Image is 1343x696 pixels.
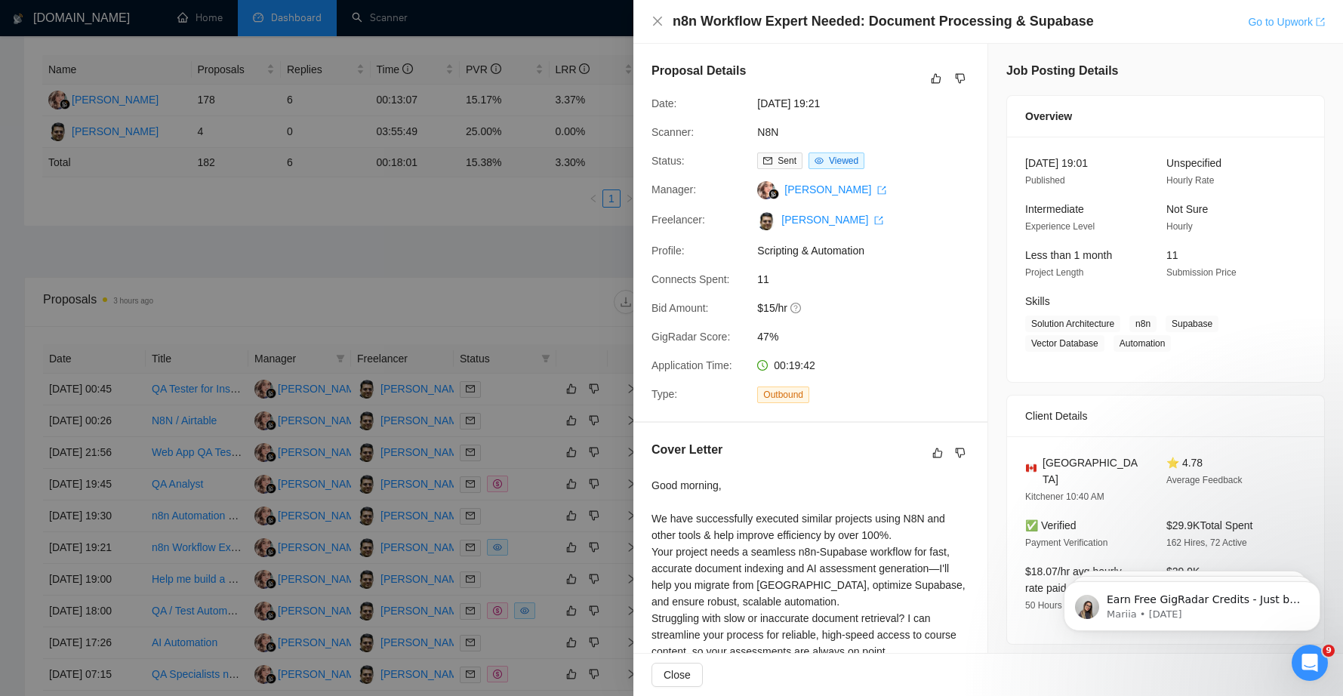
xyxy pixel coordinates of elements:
span: Application Time: [651,359,732,371]
span: export [877,186,886,195]
span: ✅ Verified [1025,519,1077,531]
span: Outbound [757,386,809,403]
span: $18.07/hr avg hourly rate paid [1025,565,1122,594]
span: export [1316,17,1325,26]
span: [DATE] 19:01 [1025,157,1088,169]
span: Submission Price [1166,267,1237,278]
iframe: Intercom live chat [1292,645,1328,681]
span: Unspecified [1166,157,1221,169]
span: ⭐ 4.78 [1166,457,1203,469]
span: Date: [651,97,676,109]
h4: n8n Workflow Expert Needed: Document Processing & Supabase [673,12,1094,31]
h5: Proposal Details [651,62,746,80]
img: 🇨🇦 [1026,463,1037,473]
span: Scripting & Automation [757,242,984,259]
h5: Cover Letter [651,441,722,459]
span: Automation [1114,335,1172,352]
a: [PERSON_NAME] export [781,214,883,226]
a: N8N [757,126,778,138]
span: mail [763,156,772,165]
span: Type: [651,388,677,400]
button: like [929,444,947,462]
span: Not Sure [1166,203,1208,215]
span: Hourly Rate [1166,175,1214,186]
span: Supabase [1166,316,1218,332]
span: eye [815,156,824,165]
span: Kitchener 10:40 AM [1025,491,1104,502]
span: $15/hr [757,300,984,316]
span: Average Feedback [1166,475,1243,485]
span: dislike [955,447,966,459]
span: Less than 1 month [1025,249,1112,261]
span: Hourly [1166,221,1193,232]
span: Solution Architecture [1025,316,1120,332]
span: clock-circle [757,360,768,371]
a: [PERSON_NAME] export [784,183,886,196]
span: [GEOGRAPHIC_DATA] [1043,454,1142,488]
span: Connects Spent: [651,273,730,285]
span: close [651,15,664,27]
span: Close [664,667,691,683]
h5: Job Posting Details [1006,62,1118,80]
span: Skills [1025,295,1050,307]
button: Close [651,15,664,28]
span: 11 [1166,249,1178,261]
span: 50 Hours [1025,600,1062,611]
span: Published [1025,175,1065,186]
span: 162 Hires, 72 Active [1166,537,1247,548]
span: like [931,72,941,85]
span: Profile: [651,245,685,257]
span: Sent [778,156,796,166]
span: Bid Amount: [651,302,709,314]
span: Experience Level [1025,221,1095,232]
iframe: Intercom notifications message [1041,550,1343,655]
div: Client Details [1025,396,1306,436]
span: Scanner: [651,126,694,138]
span: export [874,216,883,225]
img: c1iKeaDyC9pHXJQXmUk0g40TM3sE0rMXz21osXO1jjsCb16zoZlqDQBQw1TD_b2kFE [757,212,775,230]
span: Project Length [1025,267,1083,278]
span: like [932,447,943,459]
span: 9 [1323,645,1335,657]
button: Close [651,663,703,687]
span: Status: [651,155,685,167]
span: 00:19:42 [774,359,815,371]
span: [DATE] 19:21 [757,95,984,112]
button: like [927,69,945,88]
a: Go to Upworkexport [1248,16,1325,28]
span: Viewed [829,156,858,166]
span: Manager: [651,183,696,196]
span: Freelancer: [651,214,705,226]
span: 47% [757,328,984,345]
span: GigRadar Score: [651,331,730,343]
span: dislike [955,72,966,85]
span: n8n [1129,316,1157,332]
span: $29.9K Total Spent [1166,519,1252,531]
button: dislike [951,69,969,88]
span: question-circle [790,302,802,314]
img: gigradar-bm.png [769,189,779,199]
button: dislike [951,444,969,462]
span: 11 [757,271,984,288]
span: Vector Database [1025,335,1104,352]
span: Payment Verification [1025,537,1107,548]
span: Intermediate [1025,203,1084,215]
span: Overview [1025,108,1072,125]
